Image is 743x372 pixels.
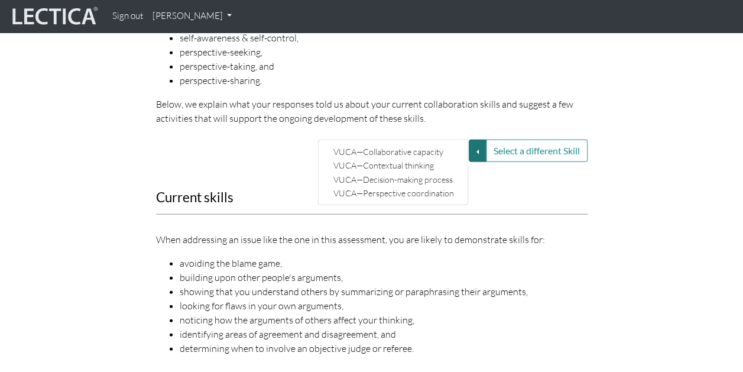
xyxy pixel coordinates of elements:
[180,59,588,73] li: perspective-taking, and
[180,327,588,341] li: identifying areas of agreement and disagreement, and
[180,256,588,270] li: avoiding the blame game,
[330,145,457,158] a: VUCA—Collaborative capacity
[180,270,588,284] li: building upon other people's arguments,
[156,232,588,247] p: When addressing an issue like the one in this assessment, you are likely to demonstrate skills for:
[330,158,457,172] a: VUCA—Contextual thinking
[180,45,588,59] li: perspective-seeking,
[156,190,588,205] h3: Current skills
[180,73,588,88] li: perspective-sharing.
[108,5,148,28] a: Sign out
[330,172,457,186] a: VUCA—Decision-making process
[148,5,236,28] a: [PERSON_NAME]
[330,186,457,199] a: VUCA—Perspective coordination
[180,313,588,327] li: noticing how the arguments of others affect your thinking,
[180,341,588,355] li: determining when to involve an objective judge or referee.
[180,284,588,299] li: showing that you understand others by summarizing or paraphrasing their arguments,
[156,97,588,125] p: Below, we explain what your responses told us about your current collaboration skills and suggest...
[180,31,588,45] li: self-awareness & self-control,
[9,5,98,28] img: lecticalive
[180,299,588,313] li: looking for flaws in your own arguments,
[486,140,588,162] button: Select a different Skill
